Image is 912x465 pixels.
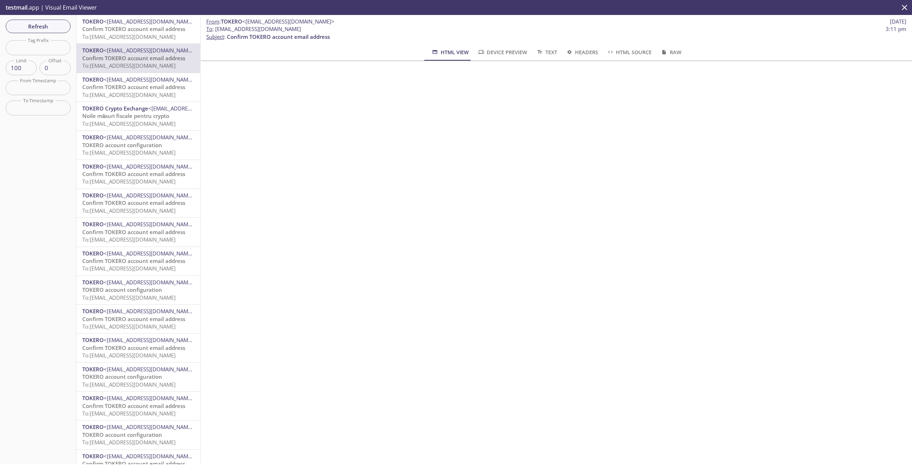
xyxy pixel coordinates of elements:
[104,163,196,170] span: <[EMAIL_ADDRESS][DOMAIN_NAME]>
[104,134,196,141] span: <[EMAIL_ADDRESS][DOMAIN_NAME]>
[104,394,196,402] span: <[EMAIL_ADDRESS][DOMAIN_NAME]>
[82,47,104,54] span: TOKERO
[82,236,176,243] span: To: [EMAIL_ADDRESS][DOMAIN_NAME]
[82,76,104,83] span: TOKERO
[206,25,906,41] p: :
[77,305,200,333] div: TOKERO<[EMAIL_ADDRESS][DOMAIN_NAME]>Confirm TOKERO account email addressTo:[EMAIL_ADDRESS][DOMAIN...
[77,420,200,449] div: TOKERO<[EMAIL_ADDRESS][DOMAIN_NAME]>TOKERO account configurationTo:[EMAIL_ADDRESS][DOMAIN_NAME]
[82,286,162,293] span: TOKERO account configuration
[82,344,185,351] span: Confirm TOKERO account email address
[77,160,200,188] div: TOKERO<[EMAIL_ADDRESS][DOMAIN_NAME]>Confirm TOKERO account email addressTo:[EMAIL_ADDRESS][DOMAIN...
[77,334,200,362] div: TOKERO<[EMAIL_ADDRESS][DOMAIN_NAME]>Confirm TOKERO account email addressTo:[EMAIL_ADDRESS][DOMAIN...
[104,423,196,430] span: <[EMAIL_ADDRESS][DOMAIN_NAME]>
[477,48,527,57] span: Device Preview
[82,134,104,141] span: TOKERO
[82,33,176,40] span: To: [EMAIL_ADDRESS][DOMAIN_NAME]
[104,453,196,460] span: <[EMAIL_ADDRESS][DOMAIN_NAME]>
[82,207,176,214] span: To: [EMAIL_ADDRESS][DOMAIN_NAME]
[206,18,335,25] span: :
[77,102,200,130] div: TOKERO Crypto Exchange<[EMAIL_ADDRESS][DOMAIN_NAME]>Noile măsuri fiscale pentru cryptoTo:[EMAIL_A...
[104,308,196,315] span: <[EMAIL_ADDRESS][DOMAIN_NAME]>
[82,18,104,25] span: TOKERO
[104,250,196,257] span: <[EMAIL_ADDRESS][DOMAIN_NAME]>
[77,392,200,420] div: TOKERO<[EMAIL_ADDRESS][DOMAIN_NAME]>Confirm TOKERO account email addressTo:[EMAIL_ADDRESS][DOMAIN...
[77,131,200,159] div: TOKERO<[EMAIL_ADDRESS][DOMAIN_NAME]>TOKERO account configurationTo:[EMAIL_ADDRESS][DOMAIN_NAME]
[82,366,104,373] span: TOKERO
[82,352,176,359] span: To: [EMAIL_ADDRESS][DOMAIN_NAME]
[82,141,162,149] span: TOKERO account configuration
[77,44,200,72] div: TOKERO<[EMAIL_ADDRESS][DOMAIN_NAME]>Confirm TOKERO account email addressTo:[EMAIL_ADDRESS][DOMAIN...
[82,453,104,460] span: TOKERO
[82,112,169,119] span: Noile măsuri fiscale pentru crypto
[82,410,176,417] span: To: [EMAIL_ADDRESS][DOMAIN_NAME]
[242,18,335,25] span: <[EMAIL_ADDRESS][DOMAIN_NAME]>
[104,366,196,373] span: <[EMAIL_ADDRESS][DOMAIN_NAME]>
[77,189,200,217] div: TOKERO<[EMAIL_ADDRESS][DOMAIN_NAME]>Confirm TOKERO account email addressTo:[EMAIL_ADDRESS][DOMAIN...
[148,105,240,112] span: <[EMAIL_ADDRESS][DOMAIN_NAME]>
[77,73,200,102] div: TOKERO<[EMAIL_ADDRESS][DOMAIN_NAME]>Confirm TOKERO account email addressTo:[EMAIL_ADDRESS][DOMAIN...
[206,33,224,40] span: Subject
[82,55,185,62] span: Confirm TOKERO account email address
[221,18,242,25] span: TOKERO
[660,48,681,57] span: Raw
[82,221,104,228] span: TOKERO
[82,279,104,286] span: TOKERO
[206,25,301,33] span: : [EMAIL_ADDRESS][DOMAIN_NAME]
[607,48,652,57] span: HTML Source
[82,170,185,177] span: Confirm TOKERO account email address
[566,48,598,57] span: Headers
[227,33,330,40] span: Confirm TOKERO account email address
[82,25,185,32] span: Confirm TOKERO account email address
[431,48,468,57] span: HTML View
[82,381,176,388] span: To: [EMAIL_ADDRESS][DOMAIN_NAME]
[82,62,176,69] span: To: [EMAIL_ADDRESS][DOMAIN_NAME]
[104,192,196,199] span: <[EMAIL_ADDRESS][DOMAIN_NAME]>
[82,199,185,206] span: Confirm TOKERO account email address
[6,20,71,33] button: Refresh
[104,336,196,343] span: <[EMAIL_ADDRESS][DOMAIN_NAME]>
[77,363,200,391] div: TOKERO<[EMAIL_ADDRESS][DOMAIN_NAME]>TOKERO account configurationTo:[EMAIL_ADDRESS][DOMAIN_NAME]
[77,247,200,275] div: TOKERO<[EMAIL_ADDRESS][DOMAIN_NAME]>Confirm TOKERO account email addressTo:[EMAIL_ADDRESS][DOMAIN...
[82,439,176,446] span: To: [EMAIL_ADDRESS][DOMAIN_NAME]
[82,336,104,343] span: TOKERO
[82,394,104,402] span: TOKERO
[82,192,104,199] span: TOKERO
[82,294,176,301] span: To: [EMAIL_ADDRESS][DOMAIN_NAME]
[536,48,557,57] span: Text
[82,308,104,315] span: TOKERO
[82,315,185,322] span: Confirm TOKERO account email address
[82,228,185,236] span: Confirm TOKERO account email address
[890,18,906,25] span: [DATE]
[82,149,176,156] span: To: [EMAIL_ADDRESS][DOMAIN_NAME]
[82,265,176,272] span: To: [EMAIL_ADDRESS][DOMAIN_NAME]
[82,257,185,264] span: Confirm TOKERO account email address
[77,15,200,43] div: TOKERO<[EMAIL_ADDRESS][DOMAIN_NAME]>Confirm TOKERO account email addressTo:[EMAIL_ADDRESS][DOMAIN...
[206,18,219,25] span: From
[82,163,104,170] span: TOKERO
[82,431,162,438] span: TOKERO account configuration
[77,276,200,304] div: TOKERO<[EMAIL_ADDRESS][DOMAIN_NAME]>TOKERO account configurationTo:[EMAIL_ADDRESS][DOMAIN_NAME]
[104,18,196,25] span: <[EMAIL_ADDRESS][DOMAIN_NAME]>
[77,218,200,246] div: TOKERO<[EMAIL_ADDRESS][DOMAIN_NAME]>Confirm TOKERO account email addressTo:[EMAIL_ADDRESS][DOMAIN...
[82,402,185,409] span: Confirm TOKERO account email address
[206,25,212,32] span: To
[104,221,196,228] span: <[EMAIL_ADDRESS][DOMAIN_NAME]>
[82,120,176,127] span: To: [EMAIL_ADDRESS][DOMAIN_NAME]
[104,47,196,54] span: <[EMAIL_ADDRESS][DOMAIN_NAME]>
[82,91,176,98] span: To: [EMAIL_ADDRESS][DOMAIN_NAME]
[82,250,104,257] span: TOKERO
[82,105,148,112] span: TOKERO Crypto Exchange
[82,373,162,380] span: TOKERO account configuration
[886,25,906,33] span: 3:11 pm
[82,178,176,185] span: To: [EMAIL_ADDRESS][DOMAIN_NAME]
[11,22,65,31] span: Refresh
[82,423,104,430] span: TOKERO
[104,279,196,286] span: <[EMAIL_ADDRESS][DOMAIN_NAME]>
[82,83,185,91] span: Confirm TOKERO account email address
[6,4,27,11] span: testmail
[82,323,176,330] span: To: [EMAIL_ADDRESS][DOMAIN_NAME]
[104,76,196,83] span: <[EMAIL_ADDRESS][DOMAIN_NAME]>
